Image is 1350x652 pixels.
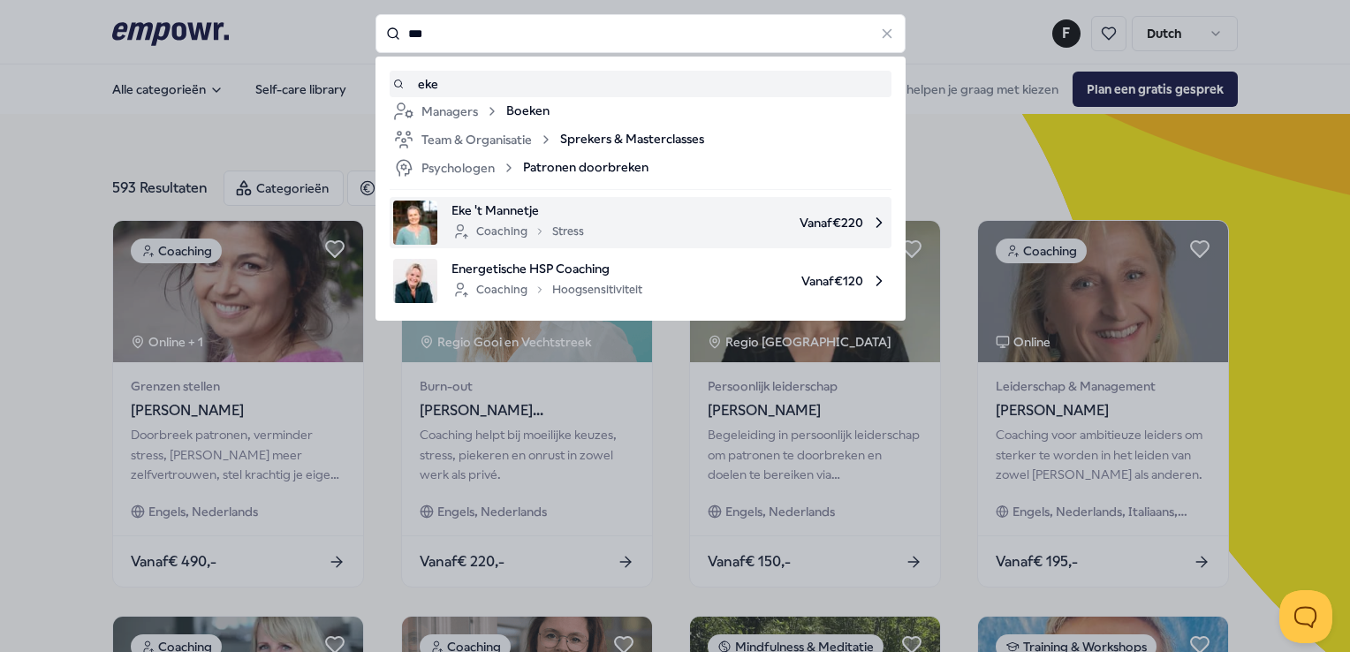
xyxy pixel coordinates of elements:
img: product image [393,201,437,245]
a: product imageEnergetische HSP CoachingCoachingHoogsensitiviteitVanaf€120 [393,259,888,303]
img: product image [393,259,437,303]
a: ManagersBoeken [393,101,888,122]
div: Coaching Hoogsensitiviteit [451,279,642,300]
iframe: Help Scout Beacon - Open [1279,590,1332,643]
span: Vanaf € 120 [656,259,888,303]
span: Boeken [506,101,550,122]
a: PsychologenPatronen doorbreken [393,157,888,178]
span: Eke 't Mannetje [451,201,584,220]
div: Team & Organisatie [393,129,553,150]
span: Vanaf € 220 [598,201,888,245]
a: Team & OrganisatieSprekers & Masterclasses [393,129,888,150]
input: Search for products, categories or subcategories [375,14,906,53]
span: Patronen doorbreken [523,157,648,178]
div: Coaching Stress [451,221,584,242]
div: Psychologen [393,157,516,178]
span: Energetische HSP Coaching [451,259,642,278]
div: Managers [393,101,499,122]
a: eke [393,74,888,94]
a: product imageEke 't MannetjeCoachingStressVanaf€220 [393,201,888,245]
span: Sprekers & Masterclasses [560,129,704,150]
